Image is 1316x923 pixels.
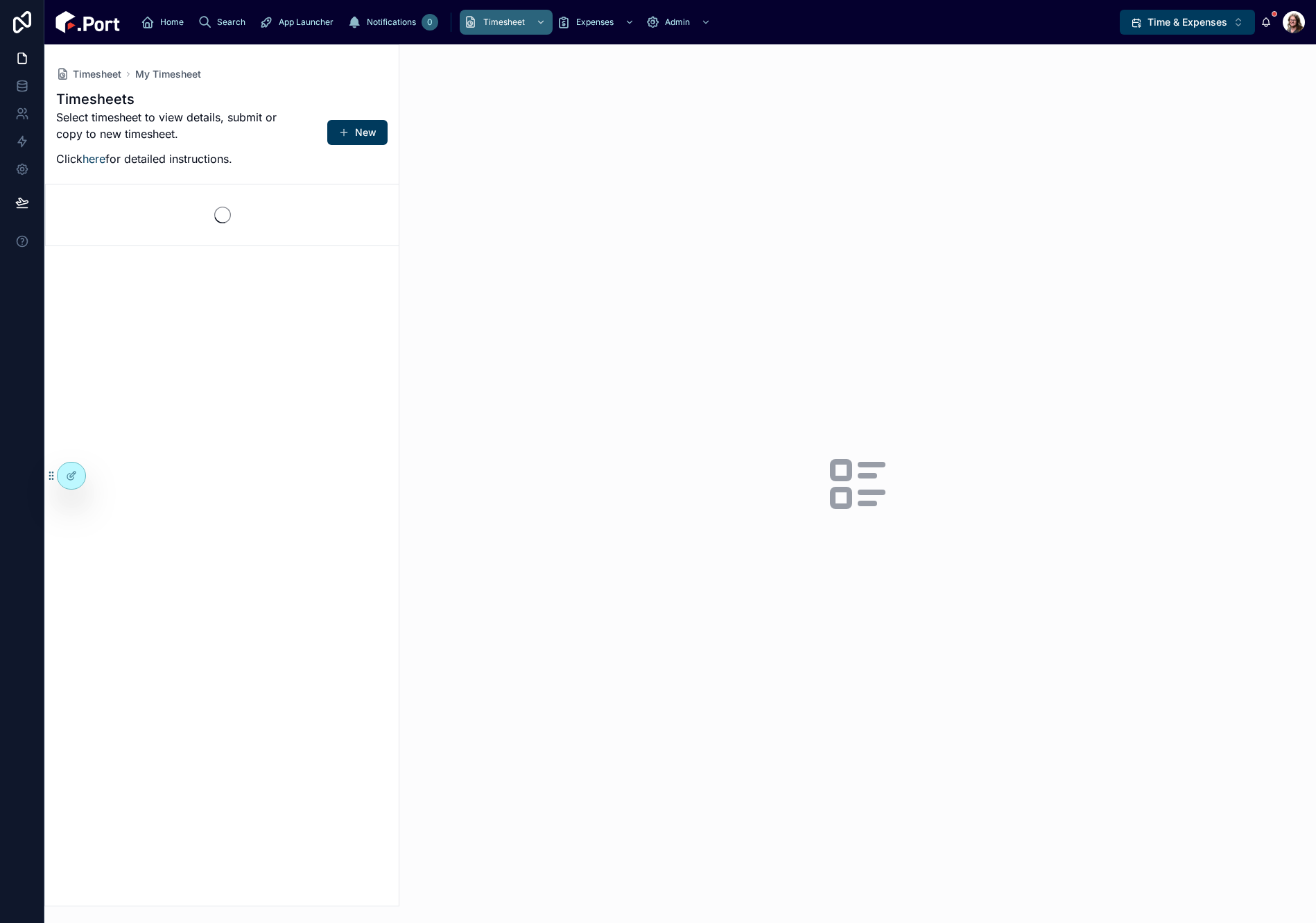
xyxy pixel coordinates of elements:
[56,67,121,81] a: Timesheet
[279,17,334,28] span: App Launcher
[255,10,343,35] a: App Launcher
[137,10,193,35] a: Home
[553,10,641,35] a: Expenses
[343,10,442,35] a: Notifications0
[73,67,121,81] span: Timesheet
[367,17,416,28] span: Notifications
[422,14,438,31] div: 0
[1148,15,1227,29] span: Time & Expenses
[131,7,1120,37] div: scrollable content
[56,89,284,109] h1: Timesheets
[483,17,525,28] span: Timesheet
[55,11,120,33] img: App logo
[1120,10,1255,35] button: Select Button
[460,10,553,35] a: Timesheet
[56,109,284,142] p: Select timesheet to view details, submit or copy to new timesheet.
[135,67,201,81] a: My Timesheet
[327,120,388,145] button: New
[665,17,690,28] span: Admin
[56,150,284,167] p: Click for detailed instructions.
[160,17,184,28] span: Home
[193,10,255,35] a: Search
[217,17,245,28] span: Search
[576,17,614,28] span: Expenses
[83,152,105,166] a: here
[641,10,718,35] a: Admin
